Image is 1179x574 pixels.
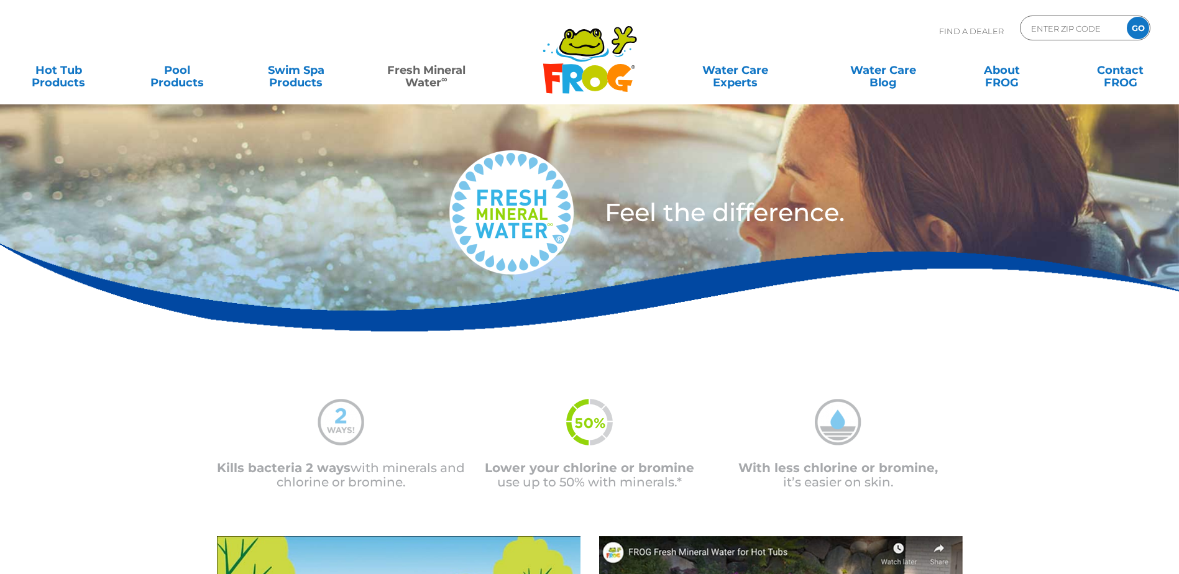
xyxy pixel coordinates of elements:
sup: ∞ [441,74,447,84]
a: AboutFROG [955,58,1048,83]
p: it’s easier on skin. [714,461,963,490]
h3: Feel the difference. [605,200,1080,225]
img: mineral-water-less-chlorine [815,399,861,445]
span: Lower your chlorine or bromine [485,460,694,475]
span: Kills bacteria 2 ways [217,460,351,475]
a: PoolProducts [131,58,224,83]
input: Zip Code Form [1030,19,1114,37]
img: fmw-50percent-icon [566,399,613,445]
img: mineral-water-2-ways [318,399,364,445]
a: ContactFROG [1074,58,1167,83]
input: GO [1127,17,1149,39]
p: Find A Dealer [939,16,1004,47]
a: Fresh MineralWater∞ [369,58,484,83]
a: Water CareBlog [837,58,929,83]
a: Water CareExperts [661,58,810,83]
img: fresh-mineral-water-logo-medium [449,150,574,275]
span: With less chlorine or bromine, [738,460,938,475]
a: Hot TubProducts [12,58,105,83]
a: Swim SpaProducts [250,58,342,83]
p: use up to 50% with minerals.* [466,461,714,490]
p: with minerals and chlorine or bromine. [217,461,466,490]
